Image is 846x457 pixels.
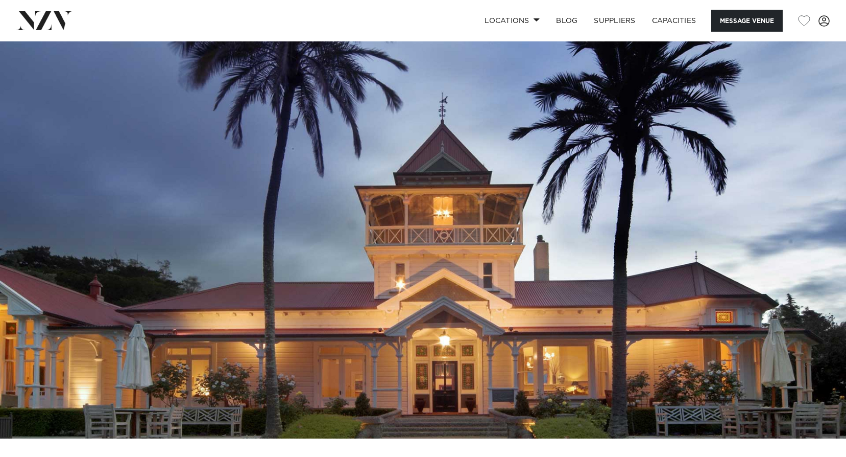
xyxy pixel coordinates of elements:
[644,10,705,32] a: Capacities
[586,10,643,32] a: SUPPLIERS
[711,10,783,32] button: Message Venue
[16,11,72,30] img: nzv-logo.png
[548,10,586,32] a: BLOG
[476,10,548,32] a: Locations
